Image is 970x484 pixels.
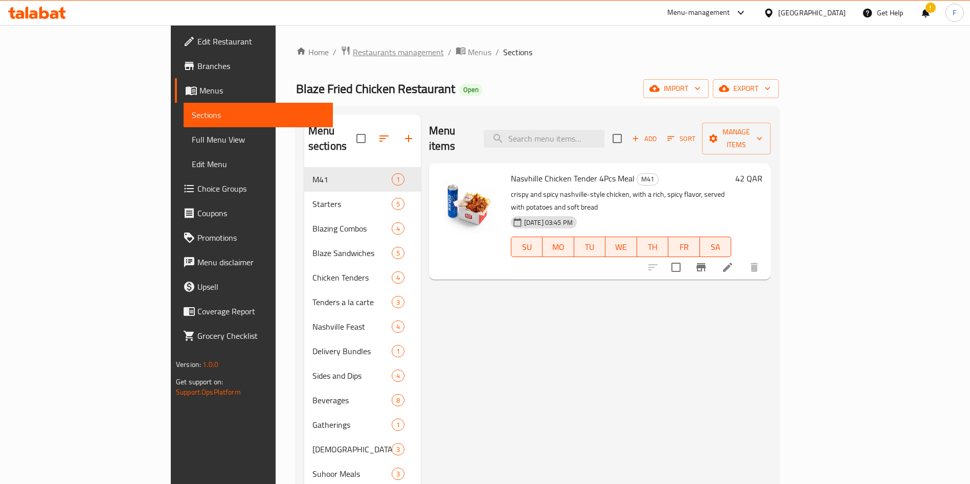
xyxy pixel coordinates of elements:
[392,273,404,283] span: 4
[197,305,325,317] span: Coverage Report
[304,363,421,388] div: Sides and Dips4
[312,345,392,357] span: Delivery Bundles
[175,274,333,299] a: Upsell
[392,296,404,308] div: items
[953,7,956,18] span: F
[396,126,421,151] button: Add section
[175,176,333,201] a: Choice Groups
[661,131,702,147] span: Sort items
[197,330,325,342] span: Grocery Checklist
[721,82,771,95] span: export
[197,281,325,293] span: Upsell
[197,232,325,244] span: Promotions
[459,85,483,94] span: Open
[628,131,661,147] button: Add
[192,158,325,170] span: Edit Menu
[392,469,404,479] span: 3
[392,320,404,333] div: items
[668,237,700,257] button: FR
[665,131,698,147] button: Sort
[312,222,392,235] div: Blazing Combos
[202,358,218,371] span: 1.0.0
[312,247,392,259] span: Blaze Sandwiches
[312,370,392,382] span: Sides and Dips
[511,188,731,214] p: crispy and spicy nashville-style chicken, with a rich, spicy flavor, served with potatoes and sof...
[610,240,633,255] span: WE
[437,171,503,237] img: Nasvhille Chicken Tender 4Pcs Meal
[392,396,404,405] span: 8
[312,271,392,284] span: Chicken Tenders
[503,46,532,58] span: Sections
[304,192,421,216] div: Starters5
[176,358,201,371] span: Version:
[304,167,421,192] div: M411
[643,79,709,98] button: import
[700,237,731,257] button: SA
[392,345,404,357] div: items
[578,240,601,255] span: TU
[665,257,687,278] span: Select to update
[192,133,325,146] span: Full Menu View
[175,225,333,250] a: Promotions
[429,123,471,154] h2: Menu items
[175,29,333,54] a: Edit Restaurant
[312,320,392,333] span: Nashville Feast
[312,419,392,431] span: Gatherings
[296,77,455,100] span: Blaze Fried Chicken Restaurant
[175,324,333,348] a: Grocery Checklist
[392,419,404,431] div: items
[312,198,392,210] span: Starters
[312,443,392,455] span: [DEMOGRAPHIC_DATA] Meals
[689,255,713,280] button: Branch-specific-item
[392,370,404,382] div: items
[333,46,336,58] li: /
[176,375,223,388] span: Get support on:
[197,60,325,72] span: Branches
[605,237,637,257] button: WE
[448,46,452,58] li: /
[606,128,628,149] span: Select section
[547,240,570,255] span: MO
[495,46,499,58] li: /
[392,173,404,186] div: items
[312,394,392,406] span: Beverages
[484,130,604,148] input: search
[392,199,404,209] span: 5
[392,297,404,307] span: 3
[392,248,404,258] span: 5
[710,126,762,151] span: Manage items
[312,468,392,480] span: Suhoor Meals
[778,7,846,18] div: [GEOGRAPHIC_DATA]
[304,265,421,290] div: Chicken Tenders4
[630,133,658,145] span: Add
[304,241,421,265] div: Blaze Sandwiches5
[312,296,392,308] div: Tenders a la carte
[175,250,333,274] a: Menu disclaimer
[456,45,491,59] a: Menus
[197,207,325,219] span: Coupons
[304,339,421,363] div: Delivery Bundles1
[176,385,241,399] a: Support.OpsPlatform
[312,173,392,186] span: M41
[520,218,577,227] span: [DATE] 03:45 PM
[392,394,404,406] div: items
[641,240,664,255] span: TH
[350,128,372,149] span: Select all sections
[175,201,333,225] a: Coupons
[515,240,538,255] span: SU
[304,437,421,462] div: [DEMOGRAPHIC_DATA] Meals3
[511,171,635,186] span: Nasvhille Chicken Tender 4Pcs Meal
[199,84,325,97] span: Menus
[175,299,333,324] a: Coverage Report
[392,222,404,235] div: items
[197,35,325,48] span: Edit Restaurant
[392,445,404,454] span: 3
[184,103,333,127] a: Sections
